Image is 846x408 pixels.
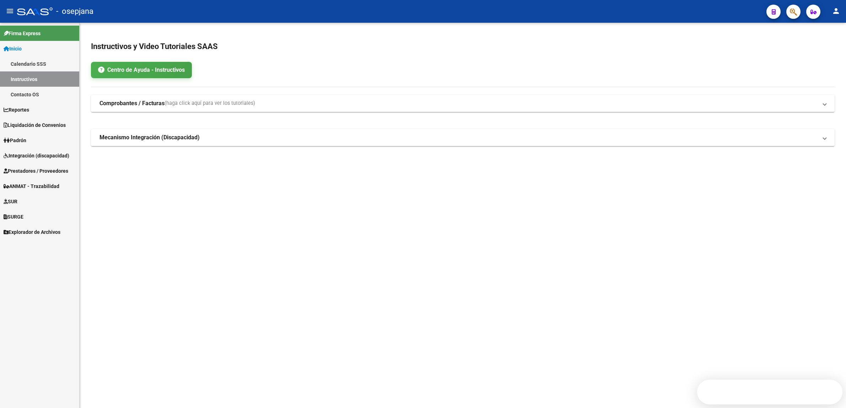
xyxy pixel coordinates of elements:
span: Reportes [4,106,29,114]
span: Padrón [4,136,26,144]
span: Firma Express [4,29,41,37]
span: Prestadores / Proveedores [4,167,68,175]
span: SUR [4,198,17,205]
span: Inicio [4,45,22,53]
a: Centro de Ayuda - Instructivos [91,62,192,78]
span: Liquidación de Convenios [4,121,66,129]
span: ANMAT - Trazabilidad [4,182,59,190]
span: - osepjana [56,4,93,19]
span: Explorador de Archivos [4,228,60,236]
mat-expansion-panel-header: Mecanismo Integración (Discapacidad) [91,129,835,146]
span: (haga click aquí para ver los tutoriales) [165,100,255,107]
mat-expansion-panel-header: Comprobantes / Facturas(haga click aquí para ver los tutoriales) [91,95,835,112]
strong: Mecanismo Integración (Discapacidad) [99,134,200,141]
iframe: Intercom live chat [822,384,839,401]
iframe: Intercom live chat discovery launcher [697,380,842,404]
strong: Comprobantes / Facturas [99,100,165,107]
h2: Instructivos y Video Tutoriales SAAS [91,40,835,53]
span: Integración (discapacidad) [4,152,69,160]
span: SURGE [4,213,23,221]
mat-icon: menu [6,7,14,15]
mat-icon: person [832,7,840,15]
